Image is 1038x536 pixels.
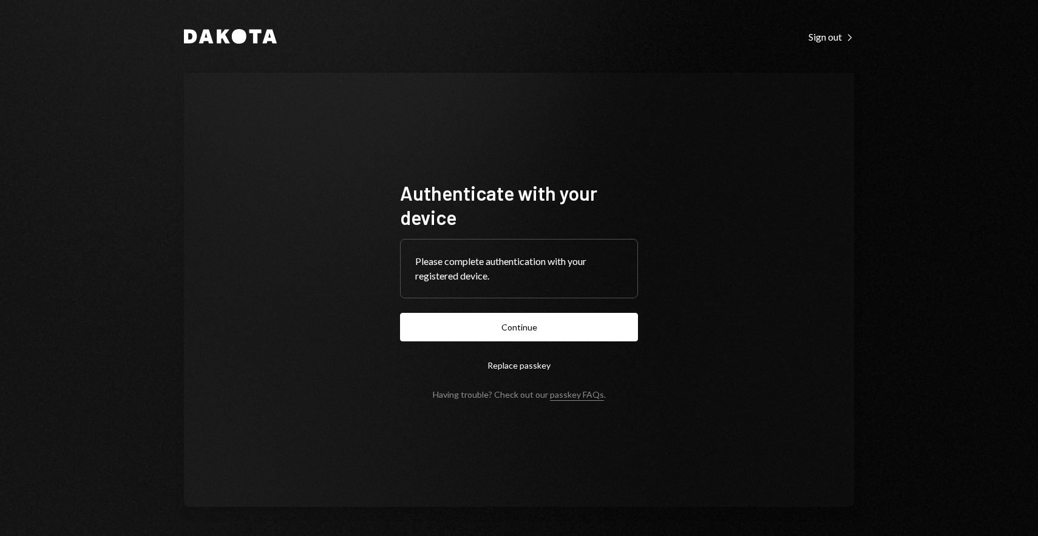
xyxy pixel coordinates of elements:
[433,389,606,400] div: Having trouble? Check out our .
[400,181,638,229] h1: Authenticate with your device
[400,313,638,341] button: Continue
[415,254,623,283] div: Please complete authentication with your registered device.
[400,351,638,380] button: Replace passkey
[809,30,854,43] a: Sign out
[550,389,604,401] a: passkey FAQs
[809,31,854,43] div: Sign out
